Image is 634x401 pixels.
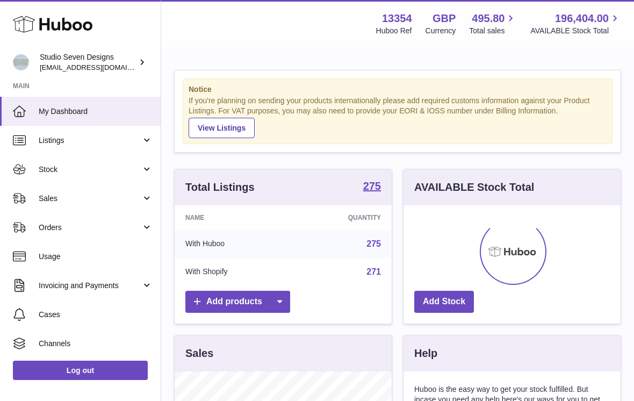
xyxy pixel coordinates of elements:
[185,346,213,361] h3: Sales
[472,11,505,26] span: 495.80
[382,11,412,26] strong: 13354
[469,26,517,36] span: Total sales
[426,26,456,36] div: Currency
[189,84,607,95] strong: Notice
[175,205,292,230] th: Name
[175,258,292,286] td: With Shopify
[39,164,141,175] span: Stock
[39,135,141,146] span: Listings
[175,230,292,258] td: With Huboo
[13,361,148,380] a: Log out
[189,118,255,138] a: View Listings
[39,223,141,233] span: Orders
[414,180,534,195] h3: AVAILABLE Stock Total
[414,291,474,313] a: Add Stock
[185,291,290,313] a: Add products
[39,310,153,320] span: Cases
[39,281,141,291] span: Invoicing and Payments
[366,267,381,276] a: 271
[555,11,609,26] span: 196,404.00
[363,181,381,194] a: 275
[40,52,136,73] div: Studio Seven Designs
[39,194,141,204] span: Sales
[189,96,607,138] div: If you're planning on sending your products internationally please add required customs informati...
[530,11,621,36] a: 196,404.00 AVAILABLE Stock Total
[39,252,153,262] span: Usage
[376,26,412,36] div: Huboo Ref
[366,239,381,248] a: 275
[185,180,255,195] h3: Total Listings
[363,181,381,191] strong: 275
[40,63,158,71] span: [EMAIL_ADDRESS][DOMAIN_NAME]
[39,339,153,349] span: Channels
[414,346,437,361] h3: Help
[13,54,29,70] img: contact.studiosevendesigns@gmail.com
[433,11,456,26] strong: GBP
[39,106,153,117] span: My Dashboard
[469,11,517,36] a: 495.80 Total sales
[292,205,392,230] th: Quantity
[530,26,621,36] span: AVAILABLE Stock Total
